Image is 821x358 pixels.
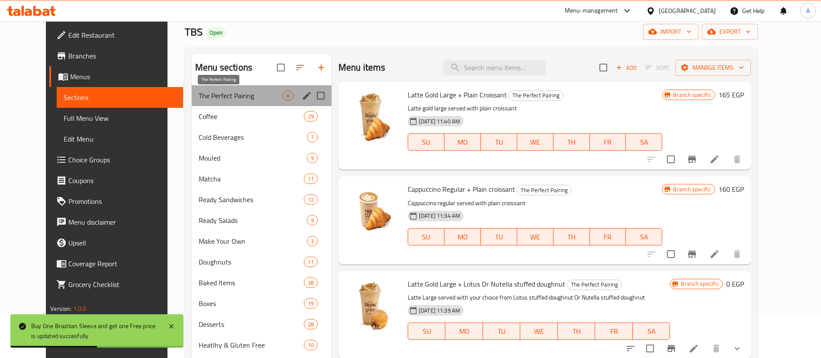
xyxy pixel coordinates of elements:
[509,90,563,101] div: The Perfect Pairing
[304,319,318,329] div: items
[670,185,714,194] span: Branch specific
[486,325,517,338] span: TU
[338,61,386,74] h2: Menu items
[415,117,464,126] span: [DATE] 11:40 AM
[408,198,662,209] p: Cappuccino regular served with plain croissant
[727,149,747,170] button: delete
[590,228,626,245] button: FR
[199,153,307,163] span: Mouled
[304,194,318,205] div: items
[481,133,517,151] button: TU
[561,325,592,338] span: TH
[633,323,670,340] button: SA
[307,215,318,226] div: items
[448,136,477,148] span: MO
[70,71,176,82] span: Menus
[307,236,318,246] div: items
[727,244,747,264] button: delete
[304,341,317,349] span: 10
[612,61,640,74] button: Add
[626,133,662,151] button: SA
[517,185,571,195] span: The Perfect Pairing
[408,228,444,245] button: SU
[192,272,332,293] div: Baked Items28
[304,196,317,204] span: 12
[662,245,680,263] span: Select to update
[199,174,304,184] span: Matcha
[662,150,680,168] span: Select to update
[185,22,203,42] span: TBS
[682,149,702,170] button: Branch-specific-item
[307,153,318,163] div: items
[521,231,550,243] span: WE
[650,26,692,37] span: import
[557,136,586,148] span: TH
[732,343,742,354] svg: Show Choices
[199,257,304,267] span: Doughnuts
[68,175,176,186] span: Coupons
[57,129,183,149] a: Edit Menu
[554,228,590,245] button: TH
[677,280,722,288] span: Branch specific
[199,132,307,142] span: Cold Beverages
[68,196,176,206] span: Promotions
[682,244,702,264] button: Branch-specific-item
[567,280,621,290] span: The Perfect Pairing
[192,252,332,272] div: Doughnuts11
[558,323,596,340] button: TH
[517,228,554,245] button: WE
[57,87,183,108] a: Sections
[412,231,441,243] span: SU
[311,57,332,78] button: Add section
[199,340,304,350] div: Heatlhy & Gluten Free
[444,228,481,245] button: MO
[682,62,744,73] span: Manage items
[408,292,670,303] p: Latte Large served with your choice from Lotus stuffed doughnut Or Nutella stuffed doughnut
[408,323,445,340] button: SU
[640,61,675,74] span: Select section first
[345,278,401,333] img: Latte Gold Large + Lotus Or Nutella stuffed doughnut
[345,183,401,239] img: Cappuccino Regular + Plain croissant
[49,232,183,253] a: Upsell
[408,183,515,196] span: Cappuccino Regular + Plain croissant
[307,132,318,142] div: items
[307,133,317,142] span: 7
[484,136,514,148] span: TU
[444,133,481,151] button: MO
[521,136,550,148] span: WE
[481,228,517,245] button: TU
[520,323,558,340] button: WE
[73,303,87,314] span: 1.0.0
[64,134,176,144] span: Edit Menu
[509,90,563,100] span: The Perfect Pairing
[304,277,318,288] div: items
[415,306,464,315] span: [DATE] 11:39 AM
[629,231,659,243] span: SA
[593,136,623,148] span: FR
[643,24,699,40] button: import
[412,325,442,338] span: SU
[304,257,318,267] div: items
[307,216,317,225] span: 9
[68,155,176,165] span: Choice Groups
[49,212,183,232] a: Menu disclaimer
[272,58,290,77] span: Select all sections
[593,231,623,243] span: FR
[49,66,183,87] a: Menus
[594,58,612,77] span: Select section
[192,231,332,252] div: Make Your Own3
[192,85,332,106] div: The Perfect Pairing6edit
[304,175,317,183] span: 11
[483,323,521,340] button: TU
[199,298,304,309] div: Boxes
[557,231,586,243] span: TH
[68,217,176,227] span: Menu disclaimer
[408,103,662,114] p: Latte gold large served with plain croissant
[68,258,176,269] span: Coverage Report
[445,323,483,340] button: MO
[415,212,464,220] span: [DATE] 11:34 AM
[554,133,590,151] button: TH
[408,277,565,290] span: Latte Gold Large + Lotus Or Nutella stuffed doughnut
